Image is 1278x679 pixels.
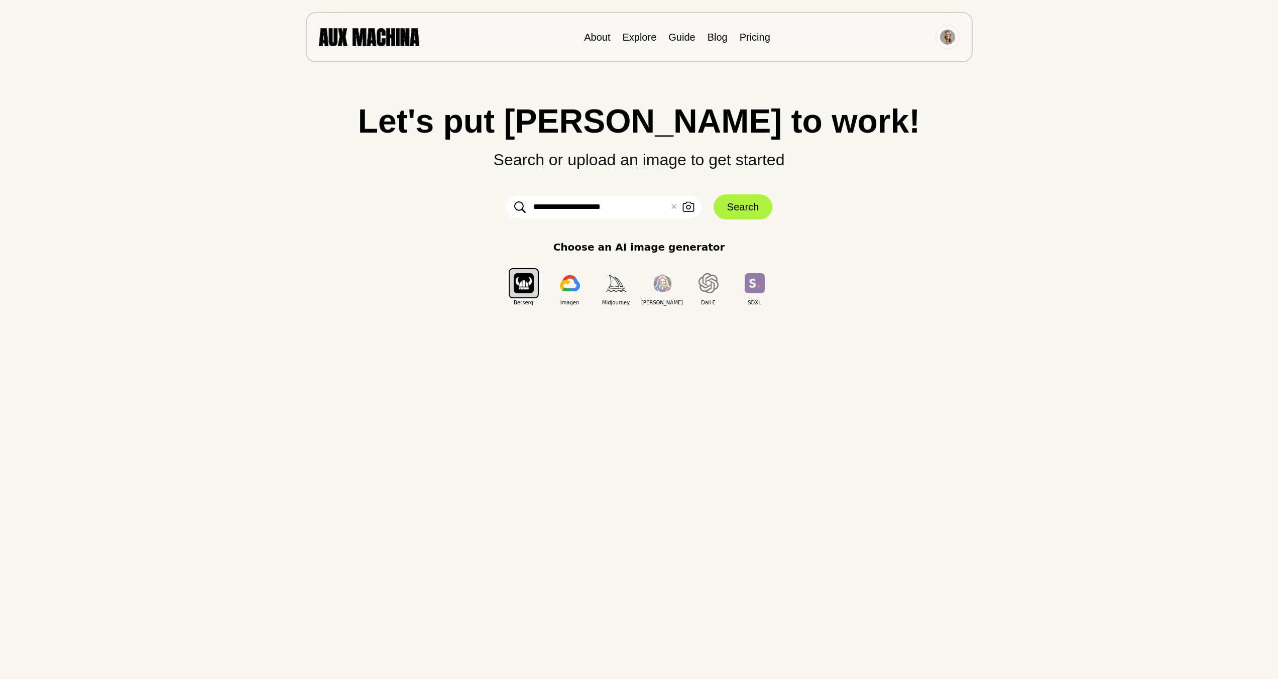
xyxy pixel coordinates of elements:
[639,299,685,306] span: [PERSON_NAME]
[584,32,610,43] a: About
[20,104,1258,138] h1: Let's put [PERSON_NAME] to work!
[745,273,765,293] img: SDXL
[593,299,639,306] span: Midjourney
[319,28,419,46] img: AUX MACHINA
[652,274,672,293] img: Leonardo
[685,299,732,306] span: Dall E
[668,32,695,43] a: Guide
[553,240,725,255] p: Choose an AI image generator
[714,194,772,219] button: Search
[560,275,580,291] img: Imagen
[732,299,778,306] span: SDXL
[622,32,656,43] a: Explore
[547,299,593,306] span: Imagen
[20,138,1258,172] p: Search or upload an image to get started
[670,201,677,213] button: ✕
[699,273,719,293] img: Dall E
[501,299,547,306] span: Berserq
[708,32,728,43] a: Blog
[606,275,626,291] img: Midjourney
[940,30,955,45] img: Avatar
[514,273,534,293] img: Berserq
[740,32,770,43] a: Pricing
